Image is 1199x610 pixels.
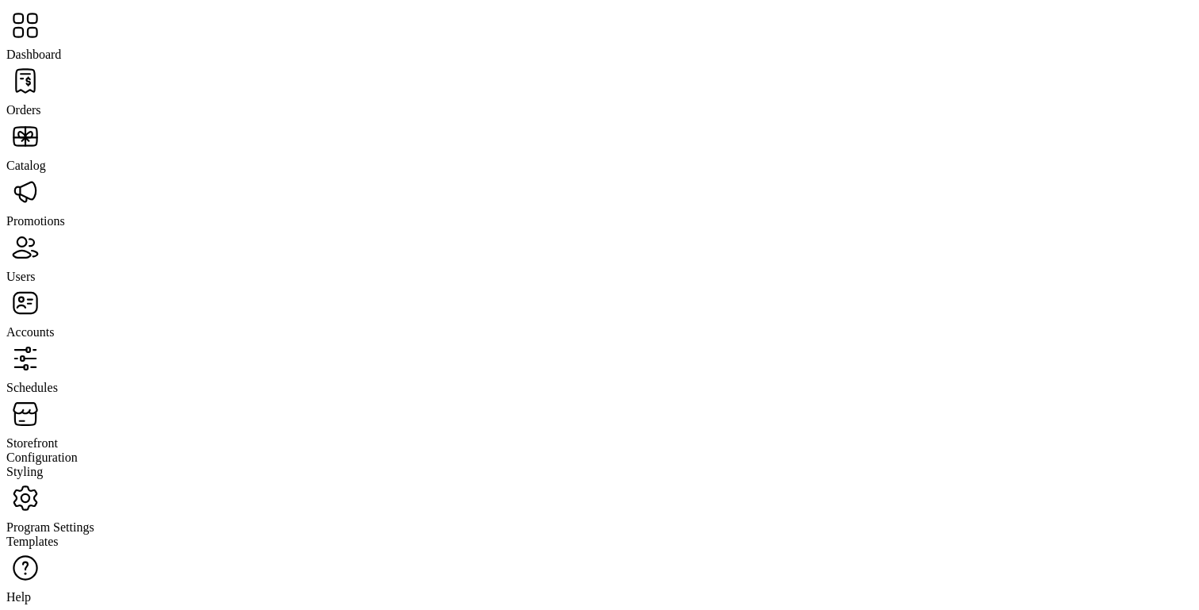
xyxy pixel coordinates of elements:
span: Help [6,590,31,604]
span: Program Settings [6,520,94,534]
span: Accounts [6,325,54,339]
span: Configuration [6,451,78,464]
span: Orders [6,103,41,117]
span: Dashboard [6,48,61,61]
span: Storefront [6,436,58,450]
span: Promotions [6,214,65,228]
span: Styling [6,465,43,478]
span: Users [6,270,35,283]
span: Schedules [6,381,58,394]
span: Catalog [6,159,46,172]
span: Templates [6,535,59,548]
